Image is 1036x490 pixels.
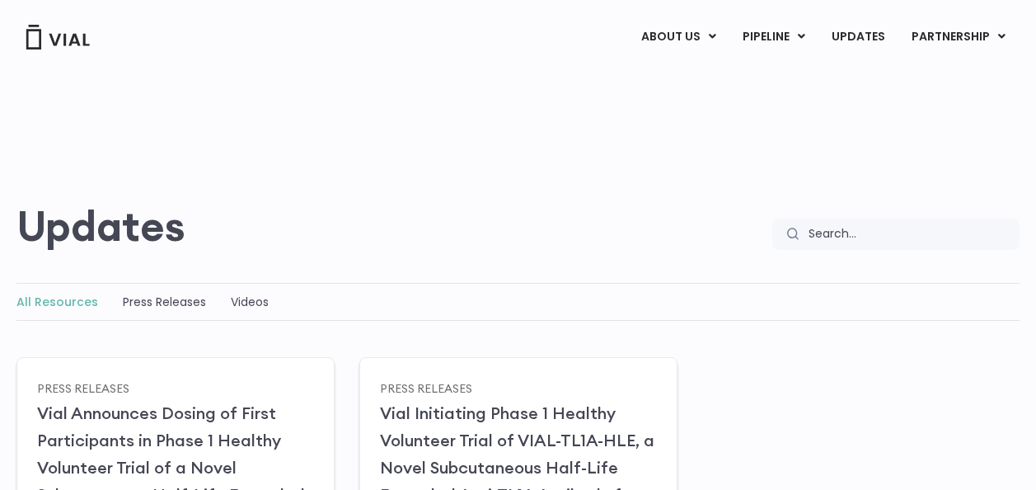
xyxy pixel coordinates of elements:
[628,23,729,51] a: ABOUT USMenu Toggle
[380,380,472,395] a: Press Releases
[25,25,91,49] img: Vial Logo
[818,23,898,51] a: UPDATES
[898,23,1019,51] a: PARTNERSHIPMenu Toggle
[16,294,98,310] a: All Resources
[123,294,206,310] a: Press Releases
[16,202,185,250] h2: Updates
[729,23,818,51] a: PIPELINEMenu Toggle
[231,294,269,310] a: Videos
[798,219,1020,250] input: Search...
[37,380,129,395] a: Press Releases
